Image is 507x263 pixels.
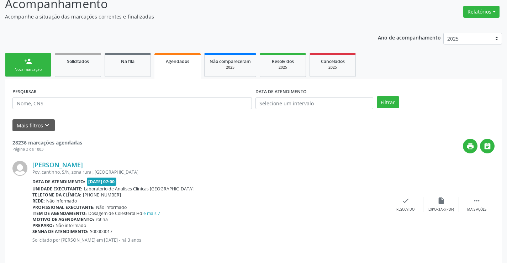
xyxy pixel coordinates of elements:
[480,139,495,153] button: 
[377,96,399,108] button: Filtrar
[396,207,414,212] div: Resolvido
[321,58,345,64] span: Cancelados
[32,210,87,216] b: Item de agendamento:
[272,58,294,64] span: Resolvidos
[32,228,89,235] b: Senha de atendimento:
[143,210,160,216] a: e mais 7
[43,121,51,129] i: keyboard_arrow_down
[121,58,134,64] span: Na fila
[46,198,77,204] span: Não informado
[467,207,486,212] div: Mais ações
[378,33,441,42] p: Ano de acompanhamento
[32,204,95,210] b: Profissional executante:
[90,228,112,235] span: S00000017
[402,197,410,205] i: check
[84,186,194,192] span: Laboratorio de Analises Clinicas [GEOGRAPHIC_DATA]
[210,65,251,70] div: 2025
[67,58,89,64] span: Solicitados
[166,58,189,64] span: Agendados
[96,216,108,222] span: rotina
[88,210,160,216] span: Dosagem de Colesterol Hdl
[428,207,454,212] div: Exportar (PDF)
[255,86,307,97] label: DATA DE ATENDIMENTO
[437,197,445,205] i: insert_drive_file
[32,237,388,243] p: Solicitado por [PERSON_NAME] em [DATE] - há 3 anos
[12,86,37,97] label: PESQUISAR
[32,222,54,228] b: Preparo:
[210,58,251,64] span: Não compareceram
[12,161,27,176] img: img
[12,139,82,146] strong: 28236 marcações agendadas
[12,97,252,109] input: Nome, CNS
[32,169,388,175] div: Pov. cantinho, S/N, zona rural, [GEOGRAPHIC_DATA]
[473,197,481,205] i: 
[10,67,46,72] div: Nova marcação
[255,97,373,109] input: Selecione um intervalo
[32,216,94,222] b: Motivo de agendamento:
[32,161,83,169] a: [PERSON_NAME]
[466,142,474,150] i: print
[484,142,491,150] i: 
[87,178,117,186] span: [DATE] 07:00
[315,65,350,70] div: 2025
[32,192,81,198] b: Telefone da clínica:
[12,146,82,152] div: Página 2 de 1883
[32,179,85,185] b: Data de atendimento:
[265,65,301,70] div: 2025
[83,192,121,198] span: [PHONE_NUMBER]
[12,119,55,132] button: Mais filtroskeyboard_arrow_down
[463,139,477,153] button: print
[32,198,45,204] b: Rede:
[56,222,86,228] span: Não informado
[5,13,353,20] p: Acompanhe a situação das marcações correntes e finalizadas
[24,57,32,65] div: person_add
[32,186,83,192] b: Unidade executante:
[463,6,500,18] button: Relatórios
[96,204,127,210] span: Não informado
